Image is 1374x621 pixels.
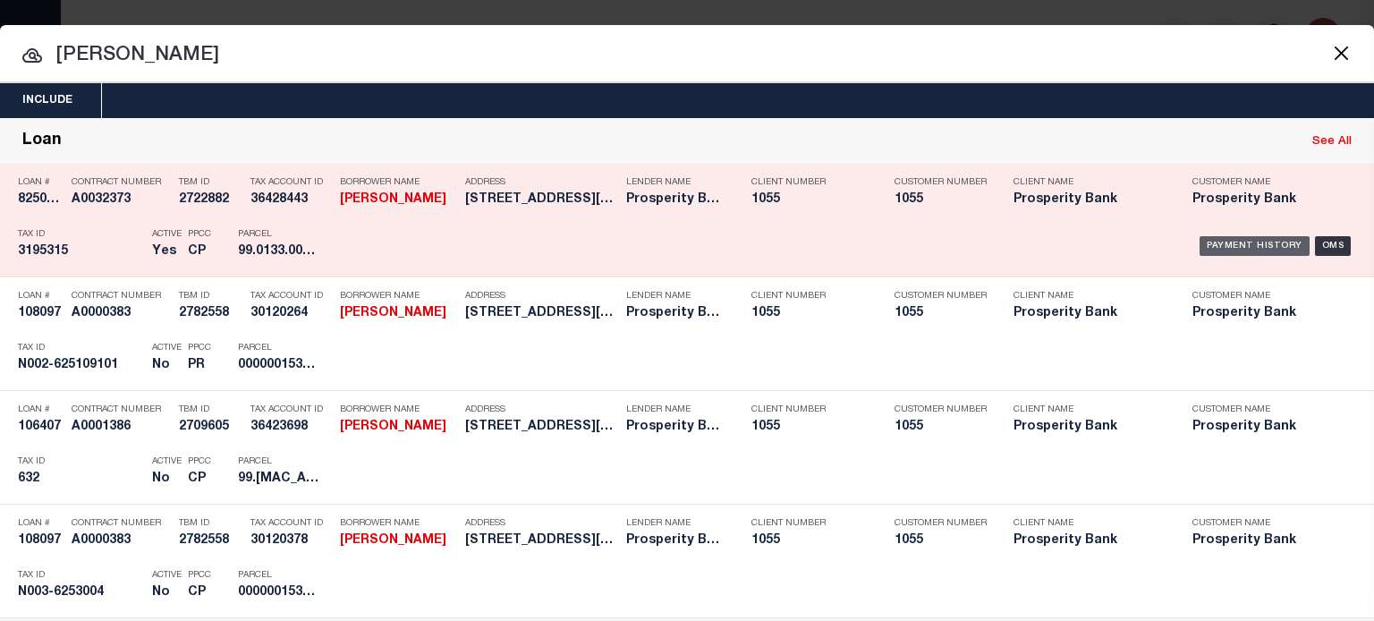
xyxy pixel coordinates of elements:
[152,343,182,353] p: Active
[250,518,331,529] p: Tax Account ID
[188,585,211,600] h5: CP
[465,420,617,435] h5: 507 S COMMERCE ST KEMP TX 75143
[1014,420,1166,435] h5: Prosperity Bank
[1192,533,1344,549] h5: Prosperity Bank
[340,193,446,206] strong: [PERSON_NAME]
[18,291,63,302] p: Loan #
[1192,192,1344,208] h5: Prosperity Bank
[250,420,331,435] h5: 36423698
[18,306,63,321] h5: 108097
[152,358,179,373] h5: No
[188,229,211,240] p: PPCC
[626,518,725,529] p: Lender Name
[179,306,242,321] h5: 2782558
[1014,291,1166,302] p: Client Name
[188,358,211,373] h5: PR
[72,306,170,321] h5: A0000383
[340,192,456,208] h5: WALTER COOPER
[238,585,318,600] h5: 000000153252
[238,343,318,353] p: Parcel
[152,585,179,600] h5: No
[340,534,446,547] strong: [PERSON_NAME]
[250,404,331,415] p: Tax Account ID
[895,192,984,208] h5: 1055
[895,177,987,188] p: Customer Number
[1329,41,1353,64] button: Close
[179,404,242,415] p: TBM ID
[465,518,617,529] p: Address
[72,420,170,435] h5: A0001386
[238,229,318,240] p: Parcel
[18,420,63,435] h5: 106407
[626,306,725,321] h5: Prosperity Bank
[626,420,725,435] h5: Prosperity Bank
[751,177,868,188] p: Client Number
[340,421,446,433] strong: [PERSON_NAME]
[18,472,143,487] h5: 632
[18,518,63,529] p: Loan #
[1014,306,1166,321] h5: Prosperity Bank
[751,291,868,302] p: Client Number
[18,456,143,467] p: Tax ID
[179,291,242,302] p: TBM ID
[18,585,143,600] h5: N003-6253004
[188,472,211,487] h5: CP
[18,343,143,353] p: Tax ID
[18,244,143,259] h5: 3195315
[188,244,211,259] h5: CP
[895,533,984,549] h5: 1055
[250,192,331,208] h5: 36428443
[895,291,987,302] p: Customer Number
[465,306,617,321] h5: 204 BRITTON ST TOM BEAN TX 75489
[152,570,182,581] p: Active
[152,472,179,487] h5: No
[751,518,868,529] p: Client Number
[179,518,242,529] p: TBM ID
[340,291,456,302] p: Borrower Name
[465,192,617,208] h5: 9767 FM 1895 KAUFMAN TX 75142
[626,192,725,208] h5: Prosperity Bank
[340,533,456,549] h5: WALTER COOPER
[18,177,63,188] p: Loan #
[72,533,170,549] h5: A0000383
[465,533,617,549] h5: 204 BRITTON ST TOM BEAN TX 75489
[1192,291,1344,302] p: Customer Name
[250,291,331,302] p: Tax Account ID
[626,533,725,549] h5: Prosperity Bank
[18,358,143,373] h5: N002-625109101
[250,533,331,549] h5: 30120378
[340,307,446,319] strong: [PERSON_NAME]
[188,343,211,353] p: PPCC
[250,177,331,188] p: Tax Account ID
[1192,518,1344,529] p: Customer Name
[179,420,242,435] h5: 2709605
[238,456,318,467] p: Parcel
[1315,236,1352,256] div: OMS
[751,192,868,208] h5: 1055
[238,570,318,581] p: Parcel
[1192,177,1344,188] p: Customer Name
[179,533,242,549] h5: 2782558
[72,518,170,529] p: Contract Number
[751,533,868,549] h5: 1055
[1014,518,1166,529] p: Client Name
[626,177,725,188] p: Lender Name
[1192,306,1344,321] h5: Prosperity Bank
[72,291,170,302] p: Contract Number
[340,404,456,415] p: Borrower Name
[340,177,456,188] p: Borrower Name
[152,229,182,240] p: Active
[1014,404,1166,415] p: Client Name
[626,291,725,302] p: Lender Name
[895,518,987,529] p: Customer Number
[238,244,318,259] h5: 99.0133.0000.0035.01.04.00
[18,570,143,581] p: Tax ID
[188,456,211,467] p: PPCC
[1014,192,1166,208] h5: Prosperity Bank
[895,404,987,415] p: Customer Number
[340,420,456,435] h5: WALTER COOPER
[18,192,63,208] h5: 8250454
[22,132,62,152] div: Loan
[751,306,868,321] h5: 1055
[465,177,617,188] p: Address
